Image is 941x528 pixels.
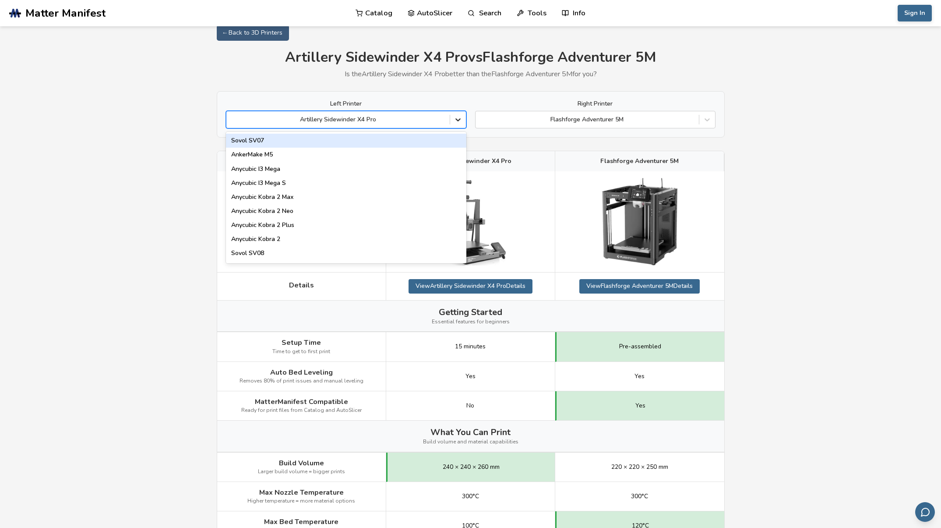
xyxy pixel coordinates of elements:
[258,469,345,475] span: Larger build volume = bigger prints
[426,178,514,266] img: Artillery Sidewinder X4 Pro
[619,343,661,350] span: Pre-assembled
[466,402,474,409] span: No
[430,427,511,437] span: What You Can Print
[264,518,338,526] span: Max Bed Temperature
[480,116,482,123] input: Flashforge Adventurer 5M
[231,116,233,123] input: Artillery Sidewinder X4 ProSovol SV07AnkerMake M5Anycubic I3 MegaAnycubic I3 Mega SAnycubic Kobra...
[611,464,668,471] span: 220 × 220 × 250 mm
[217,70,725,78] p: Is the Artillery Sidewinder X4 Pro better than the Flashforge Adventurer 5M for you?
[270,369,333,376] span: Auto Bed Leveling
[226,218,466,232] div: Anycubic Kobra 2 Plus
[423,439,518,445] span: Build volume and material capabilities
[579,279,700,293] a: ViewFlashforge Adventurer 5MDetails
[217,50,725,66] h1: Artillery Sidewinder X4 Pro vs Flashforge Adventurer 5M
[289,281,314,289] span: Details
[282,339,321,347] span: Setup Time
[241,408,362,414] span: Ready for print files from Catalog and AutoSlicer
[430,158,511,165] span: Artillery Sidewinder X4 Pro
[226,134,466,148] div: Sovol SV07
[631,493,648,500] span: 300°C
[596,178,684,266] img: Flashforge Adventurer 5M
[247,498,355,504] span: Higher temperature = more material options
[226,190,466,204] div: Anycubic Kobra 2 Max
[25,7,106,19] span: Matter Manifest
[409,279,532,293] a: ViewArtillery Sidewinder X4 ProDetails
[279,459,324,467] span: Build Volume
[462,493,479,500] span: 300°C
[226,162,466,176] div: Anycubic I3 Mega
[240,378,363,384] span: Removes 80% of print issues and manual leveling
[635,402,645,409] span: Yes
[226,100,466,107] label: Left Printer
[443,464,500,471] span: 240 × 240 × 260 mm
[226,232,466,246] div: Anycubic Kobra 2
[600,158,679,165] span: Flashforge Adventurer 5M
[475,100,715,107] label: Right Printer
[439,307,502,317] span: Getting Started
[272,349,330,355] span: Time to get to first print
[455,343,486,350] span: 15 minutes
[465,373,476,380] span: Yes
[217,25,289,41] a: ← Back to 3D Printers
[226,246,466,260] div: Sovol SV08
[226,260,466,274] div: Creality Hi
[226,176,466,190] div: Anycubic I3 Mega S
[634,373,645,380] span: Yes
[432,319,510,325] span: Essential features for beginners
[898,5,932,21] button: Sign In
[255,398,348,406] span: MatterManifest Compatible
[226,148,466,162] div: AnkerMake M5
[226,204,466,218] div: Anycubic Kobra 2 Neo
[915,502,935,522] button: Send feedback via email
[259,489,344,496] span: Max Nozzle Temperature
